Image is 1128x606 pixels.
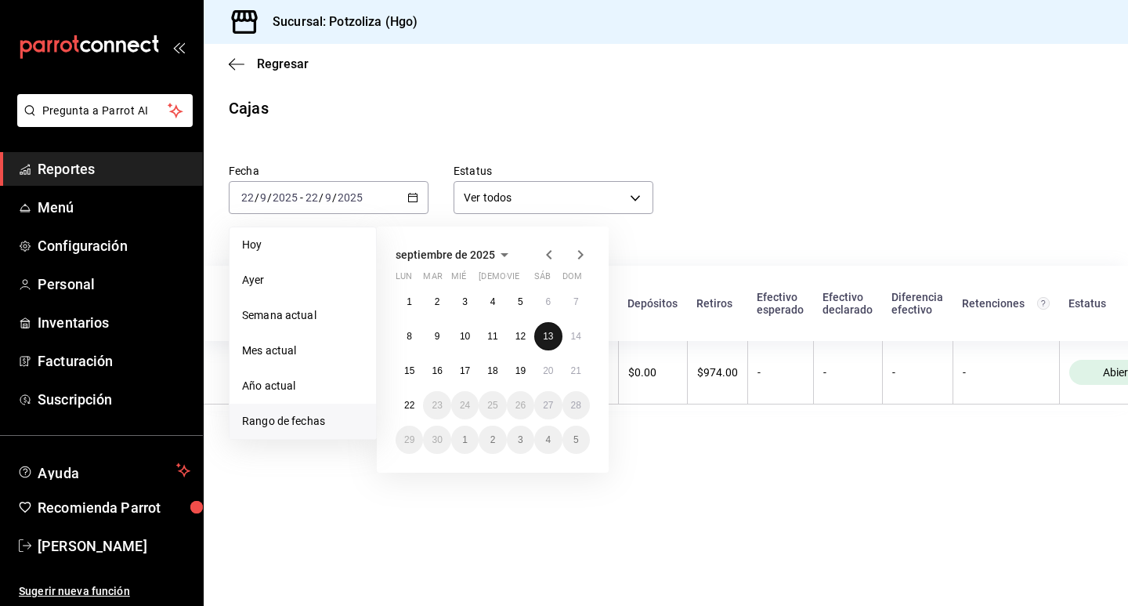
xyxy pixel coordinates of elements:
abbr: 17 de septiembre de 2025 [460,365,470,376]
abbr: 20 de septiembre de 2025 [543,365,553,376]
span: Inventarios [38,312,190,333]
button: 21 de septiembre de 2025 [562,357,590,385]
button: 15 de septiembre de 2025 [396,357,423,385]
input: ---- [337,191,363,204]
button: 29 de septiembre de 2025 [396,426,423,454]
button: 30 de septiembre de 2025 [423,426,450,454]
div: Efectivo esperado [757,291,804,316]
abbr: 19 de septiembre de 2025 [515,365,526,376]
div: Diferencia efectivo [891,291,943,316]
button: 11 de septiembre de 2025 [479,322,506,350]
button: 28 de septiembre de 2025 [562,391,590,419]
span: septiembre de 2025 [396,249,495,261]
abbr: 22 de septiembre de 2025 [404,400,414,411]
button: 10 de septiembre de 2025 [451,322,479,350]
abbr: sábado [534,271,551,288]
abbr: 5 de octubre de 2025 [573,434,579,445]
button: 16 de septiembre de 2025 [423,357,450,385]
div: Efectivo declarado [822,291,873,316]
abbr: jueves [479,271,571,288]
button: 17 de septiembre de 2025 [451,357,479,385]
abbr: 24 de septiembre de 2025 [460,400,470,411]
button: Pregunta a Parrot AI [17,94,193,127]
label: Fecha [229,165,428,176]
abbr: 30 de septiembre de 2025 [432,434,442,445]
span: Año actual [242,378,363,394]
button: 25 de septiembre de 2025 [479,391,506,419]
abbr: 4 de octubre de 2025 [545,434,551,445]
button: 7 de septiembre de 2025 [562,288,590,316]
button: open_drawer_menu [172,41,185,53]
div: - [963,366,1050,379]
label: Estatus [454,165,653,176]
abbr: 12 de septiembre de 2025 [515,331,526,342]
span: Rango de fechas [242,413,363,430]
button: 18 de septiembre de 2025 [479,357,506,385]
button: 24 de septiembre de 2025 [451,391,479,419]
span: Suscripción [38,389,190,410]
abbr: domingo [562,271,582,288]
button: 8 de septiembre de 2025 [396,322,423,350]
abbr: lunes [396,271,412,288]
abbr: 16 de septiembre de 2025 [432,365,442,376]
span: Regresar [257,56,309,71]
span: - [300,191,303,204]
abbr: 13 de septiembre de 2025 [543,331,553,342]
div: - [892,366,943,379]
button: 3 de septiembre de 2025 [451,288,479,316]
svg: Total de retenciones de propinas registradas [1037,297,1050,310]
div: $974.00 [697,366,738,379]
span: / [255,191,259,204]
span: Facturación [38,350,190,372]
button: 1 de septiembre de 2025 [396,288,423,316]
abbr: 8 de septiembre de 2025 [407,331,412,342]
span: Mes actual [242,343,363,359]
abbr: 2 de octubre de 2025 [490,434,496,445]
div: Depósitos [627,297,678,310]
button: 9 de septiembre de 2025 [423,322,450,350]
abbr: 18 de septiembre de 2025 [487,365,497,376]
button: 23 de septiembre de 2025 [423,391,450,419]
abbr: 3 de octubre de 2025 [518,434,523,445]
input: -- [324,191,332,204]
button: 2 de septiembre de 2025 [423,288,450,316]
abbr: 28 de septiembre de 2025 [571,400,581,411]
button: 14 de septiembre de 2025 [562,322,590,350]
span: Recomienda Parrot [38,497,190,518]
abbr: 9 de septiembre de 2025 [435,331,440,342]
abbr: 27 de septiembre de 2025 [543,400,553,411]
button: 1 de octubre de 2025 [451,426,479,454]
abbr: 7 de septiembre de 2025 [573,296,579,307]
button: 19 de septiembre de 2025 [507,357,534,385]
button: 4 de septiembre de 2025 [479,288,506,316]
span: Ayer [242,272,363,288]
abbr: miércoles [451,271,466,288]
h3: Sucursal: Potzoliza (Hgo) [260,13,418,31]
button: 26 de septiembre de 2025 [507,391,534,419]
button: 4 de octubre de 2025 [534,426,562,454]
abbr: 25 de septiembre de 2025 [487,400,497,411]
button: 6 de septiembre de 2025 [534,288,562,316]
div: Cajas [229,96,269,120]
abbr: viernes [507,271,519,288]
abbr: 1 de octubre de 2025 [462,434,468,445]
abbr: 26 de septiembre de 2025 [515,400,526,411]
span: Reportes [38,158,190,180]
div: Retiros [696,297,738,310]
abbr: 2 de septiembre de 2025 [435,296,440,307]
button: 12 de septiembre de 2025 [507,322,534,350]
button: 3 de octubre de 2025 [507,426,534,454]
abbr: 15 de septiembre de 2025 [404,365,414,376]
abbr: 3 de septiembre de 2025 [462,296,468,307]
abbr: 6 de septiembre de 2025 [545,296,551,307]
div: Ver todos [454,181,653,214]
span: Configuración [38,235,190,256]
abbr: 4 de septiembre de 2025 [490,296,496,307]
span: Personal [38,274,190,295]
span: / [332,191,337,204]
input: -- [259,191,267,204]
abbr: 11 de septiembre de 2025 [487,331,497,342]
div: - [757,366,804,379]
span: Ayuda [38,461,170,480]
abbr: 14 de septiembre de 2025 [571,331,581,342]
